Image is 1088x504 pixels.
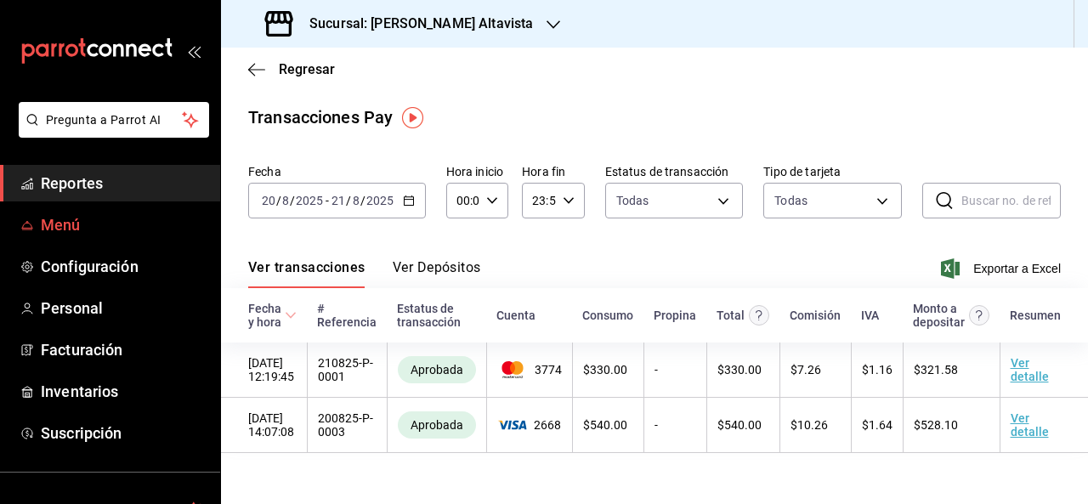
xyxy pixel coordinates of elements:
input: ---- [295,194,324,207]
td: - [643,398,706,453]
div: Transacciones Pay [248,105,393,130]
span: / [276,194,281,207]
a: Ver detalle [1011,356,1049,383]
input: -- [281,194,290,207]
span: Personal [41,297,207,320]
input: ---- [365,194,394,207]
img: Tooltip marker [402,107,423,128]
button: Pregunta a Parrot AI [19,102,209,138]
span: Aprobada [404,418,470,432]
span: $ 10.26 [790,418,828,432]
span: Reportes [41,172,207,195]
td: - [643,343,706,398]
label: Hora fin [522,166,584,178]
span: $ 330.00 [583,363,627,377]
span: Aprobada [404,363,470,377]
span: Regresar [279,61,335,77]
div: Total [717,309,745,322]
div: Todas [774,192,807,209]
button: Ver transacciones [248,259,365,288]
div: navigation tabs [248,259,481,288]
div: Estatus de transacción [397,302,476,329]
button: Ver Depósitos [393,259,481,288]
input: -- [352,194,360,207]
span: Suscripción [41,422,207,445]
span: - [326,194,329,207]
span: $ 1.64 [862,418,892,432]
div: # Referencia [317,302,377,329]
span: / [290,194,295,207]
div: Consumo [582,309,633,322]
span: Fecha y hora [248,302,297,329]
td: 200825-P-0003 [307,398,387,453]
div: Propina [654,309,696,322]
a: Ver detalle [1011,411,1049,439]
label: Estatus de transacción [605,166,744,178]
span: $ 1.16 [862,363,892,377]
div: Transacciones cobradas de manera exitosa. [398,411,476,439]
input: -- [331,194,346,207]
div: Fecha y hora [248,302,281,329]
button: Regresar [248,61,335,77]
span: / [360,194,365,207]
span: Inventarios [41,380,207,403]
span: 3774 [497,361,562,378]
span: $ 540.00 [583,418,627,432]
span: $ 540.00 [717,418,762,432]
td: 210825-P-0001 [307,343,387,398]
span: $ 528.10 [914,418,958,432]
button: Exportar a Excel [944,258,1061,279]
span: $ 7.26 [790,363,821,377]
span: Menú [41,213,207,236]
td: [DATE] 14:07:08 [221,398,307,453]
button: open_drawer_menu [187,44,201,58]
div: IVA [861,309,879,322]
div: Cuenta [496,309,535,322]
input: -- [261,194,276,207]
input: Buscar no. de referencia [961,184,1061,218]
a: Pregunta a Parrot AI [12,123,209,141]
div: Monto a depositar [913,302,965,329]
span: Configuración [41,255,207,278]
span: $ 330.00 [717,363,762,377]
div: Resumen [1010,309,1061,322]
svg: Este monto equivale al total pagado por el comensal antes de aplicar Comisión e IVA. [749,305,769,326]
span: Todas [616,192,649,209]
div: Comisión [790,309,841,322]
div: Transacciones cobradas de manera exitosa. [398,356,476,383]
span: / [346,194,351,207]
label: Tipo de tarjeta [763,166,902,178]
span: 2668 [497,418,562,432]
h3: Sucursal: [PERSON_NAME] Altavista [296,14,533,34]
td: [DATE] 12:19:45 [221,343,307,398]
span: $ 321.58 [914,363,958,377]
span: Pregunta a Parrot AI [46,111,183,129]
span: Facturación [41,338,207,361]
svg: Este es el monto resultante del total pagado menos comisión e IVA. Esta será la parte que se depo... [969,305,989,326]
label: Fecha [248,166,426,178]
label: Hora inicio [446,166,508,178]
